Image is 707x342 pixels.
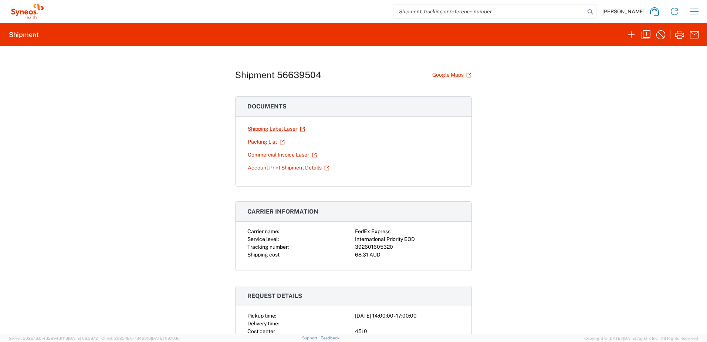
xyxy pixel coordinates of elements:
span: Server: 2025.18.0-4329943ff18 [9,336,98,341]
a: Shipping Label Laser [247,123,305,135]
a: Feedback [321,336,339,340]
a: Packing List [247,135,285,148]
span: Documents [247,103,287,110]
div: [DATE] 14:00:00 - 17:00:00 [355,312,460,320]
span: Client: 2025.18.0-7346316 [101,336,180,341]
span: Carrier name: [247,228,279,234]
span: Service level: [247,236,279,242]
input: Shipment, tracking or reference number [393,4,585,19]
span: Cost center [247,328,275,334]
span: Carrier information [247,208,318,215]
a: Google Maps [432,68,472,81]
span: [PERSON_NAME] [602,8,645,15]
div: 392601605320 [355,243,460,251]
span: Request details [247,292,302,299]
span: Tracking number: [247,244,289,250]
a: Commercial Invoice Laser [247,148,317,161]
span: [DATE] 08:38:12 [68,336,98,341]
a: Account Print Shipment Details [247,161,330,174]
div: 4510 [355,328,460,335]
div: FedEx Express [355,228,460,235]
div: International Priority EOD [355,235,460,243]
h2: Shipment [9,30,39,39]
div: - [355,320,460,328]
span: Shipping cost [247,252,280,258]
a: Support [302,336,321,340]
span: Pickup time: [247,313,276,319]
h1: Shipment 56639504 [235,70,321,80]
span: [DATE] 08:10:16 [151,336,180,341]
div: 68.31 AUD [355,251,460,259]
span: Delivery time: [247,321,279,326]
span: Copyright © [DATE]-[DATE] Agistix Inc., All Rights Reserved [584,335,698,342]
